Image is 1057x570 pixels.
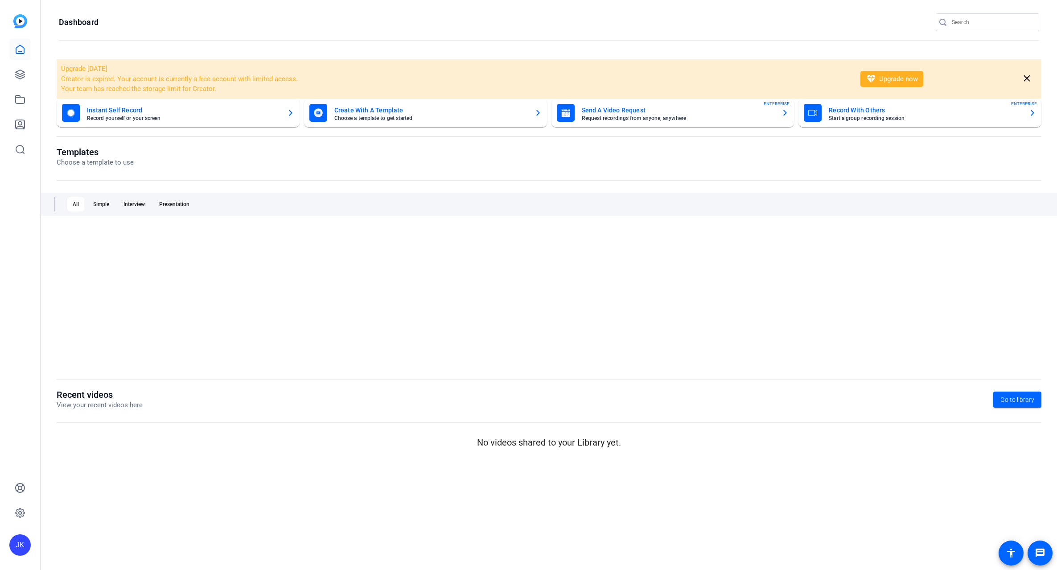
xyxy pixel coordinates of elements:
[57,147,134,157] h1: Templates
[61,74,849,84] li: Creator is expired. Your account is currently a free account with limited access.
[334,116,527,121] mat-card-subtitle: Choose a template to get started
[1011,100,1037,107] span: ENTERPRISE
[993,392,1041,408] a: Go to library
[304,99,547,127] button: Create With A TemplateChoose a template to get started
[88,197,115,211] div: Simple
[61,65,107,73] span: Upgrade [DATE]
[9,534,31,556] div: JK
[1006,548,1016,558] mat-icon: accessibility
[57,389,143,400] h1: Recent videos
[829,105,1022,116] mat-card-title: Record With Others
[57,436,1041,449] p: No videos shared to your Library yet.
[582,116,775,121] mat-card-subtitle: Request recordings from anyone, anywhere
[154,197,195,211] div: Presentation
[764,100,790,107] span: ENTERPRISE
[1021,73,1032,84] mat-icon: close
[866,74,876,84] mat-icon: diamond
[952,17,1032,28] input: Search
[87,105,280,116] mat-card-title: Instant Self Record
[57,400,143,410] p: View your recent videos here
[59,17,99,28] h1: Dashboard
[334,105,527,116] mat-card-title: Create With A Template
[87,116,280,121] mat-card-subtitle: Record yourself or your screen
[582,105,775,116] mat-card-title: Send A Video Request
[57,99,300,127] button: Instant Self RecordRecord yourself or your screen
[829,116,1022,121] mat-card-subtitle: Start a group recording session
[57,157,134,168] p: Choose a template to use
[860,71,923,87] button: Upgrade now
[67,197,84,211] div: All
[551,99,794,127] button: Send A Video RequestRequest recordings from anyone, anywhereENTERPRISE
[13,14,27,28] img: blue-gradient.svg
[61,84,849,94] li: Your team has reached the storage limit for Creator.
[1035,548,1045,558] mat-icon: message
[1000,395,1034,405] span: Go to library
[798,99,1041,127] button: Record With OthersStart a group recording sessionENTERPRISE
[118,197,150,211] div: Interview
